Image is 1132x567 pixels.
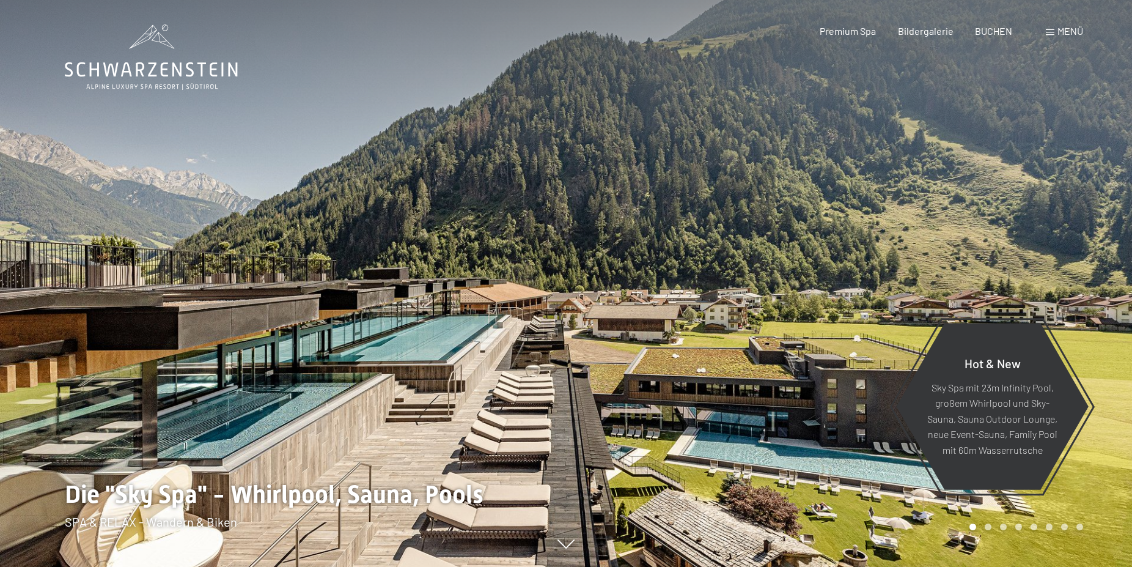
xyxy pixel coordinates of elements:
div: Carousel Page 1 (Current Slide) [969,524,976,530]
div: Carousel Page 2 [985,524,991,530]
div: Carousel Page 6 [1046,524,1053,530]
div: Carousel Page 8 [1076,524,1083,530]
div: Carousel Page 3 [1000,524,1007,530]
div: Carousel Pagination [965,524,1083,530]
a: Premium Spa [820,25,876,37]
a: Hot & New Sky Spa mit 23m Infinity Pool, großem Whirlpool und Sky-Sauna, Sauna Outdoor Lounge, ne... [895,322,1089,491]
span: Hot & New [965,355,1021,370]
p: Sky Spa mit 23m Infinity Pool, großem Whirlpool und Sky-Sauna, Sauna Outdoor Lounge, neue Event-S... [926,379,1059,458]
div: Carousel Page 4 [1015,524,1022,530]
a: BUCHEN [975,25,1012,37]
a: Bildergalerie [898,25,954,37]
div: Carousel Page 5 [1031,524,1037,530]
span: Menü [1057,25,1083,37]
div: Carousel Page 7 [1061,524,1068,530]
